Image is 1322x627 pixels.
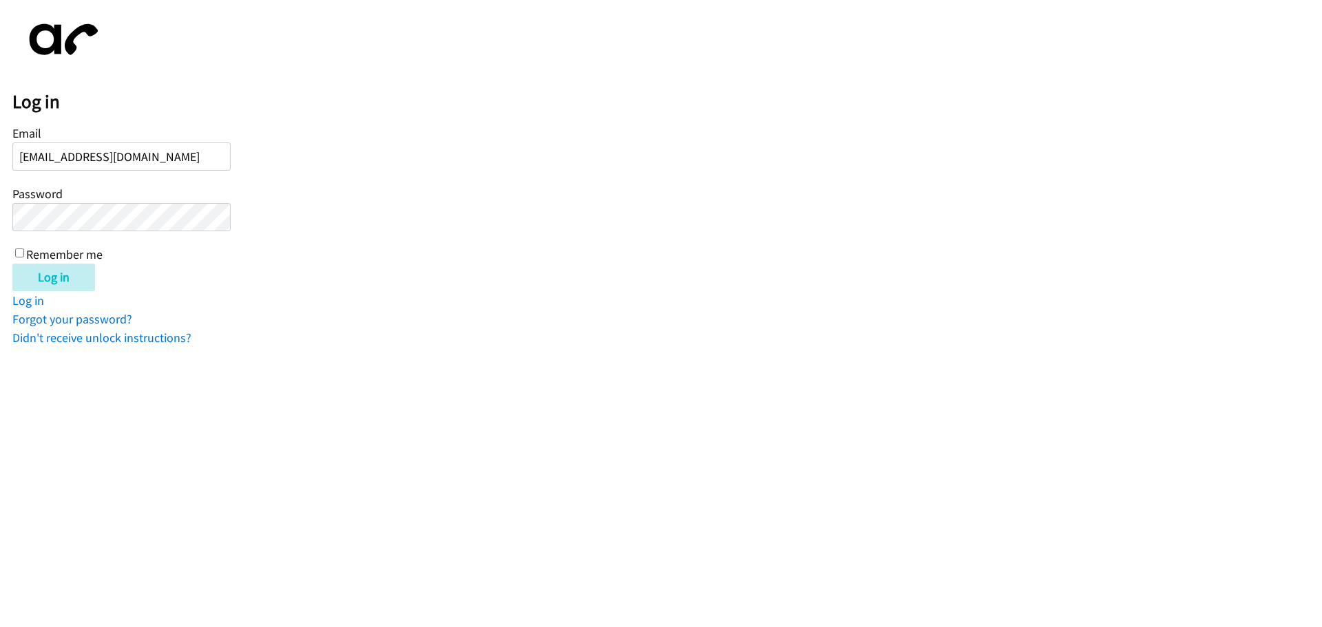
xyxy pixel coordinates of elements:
[12,90,1322,114] h2: Log in
[26,246,103,262] label: Remember me
[12,264,95,291] input: Log in
[12,125,41,141] label: Email
[12,293,44,308] a: Log in
[12,12,109,67] img: aphone-8a226864a2ddd6a5e75d1ebefc011f4aa8f32683c2d82f3fb0802fe031f96514.svg
[12,186,63,202] label: Password
[12,330,191,346] a: Didn't receive unlock instructions?
[12,311,132,327] a: Forgot your password?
